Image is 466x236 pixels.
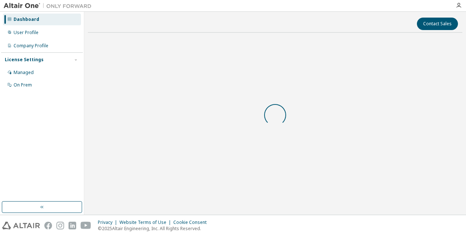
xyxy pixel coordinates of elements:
[14,70,34,75] div: Managed
[173,220,211,225] div: Cookie Consent
[2,222,40,229] img: altair_logo.svg
[69,222,76,229] img: linkedin.svg
[14,16,39,22] div: Dashboard
[44,222,52,229] img: facebook.svg
[4,2,95,10] img: Altair One
[81,222,91,229] img: youtube.svg
[5,57,44,63] div: License Settings
[98,220,119,225] div: Privacy
[119,220,173,225] div: Website Terms of Use
[417,18,458,30] button: Contact Sales
[14,82,32,88] div: On Prem
[56,222,64,229] img: instagram.svg
[98,225,211,232] p: © 2025 Altair Engineering, Inc. All Rights Reserved.
[14,30,38,36] div: User Profile
[14,43,48,49] div: Company Profile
